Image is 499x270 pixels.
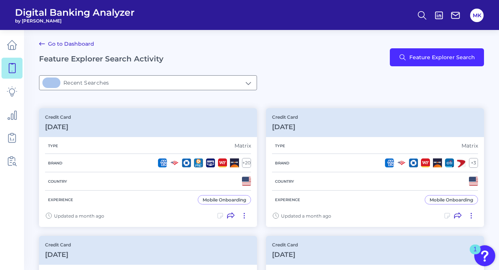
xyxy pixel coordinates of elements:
[203,197,246,203] div: Mobile Onboarding
[234,142,251,149] div: Matrix
[430,197,473,203] div: Mobile Onboarding
[45,161,65,166] h5: Brand
[470,9,484,22] button: MK
[272,251,298,259] h3: [DATE]
[272,161,292,166] h5: Brand
[45,143,61,148] h5: Type
[45,242,71,248] p: Credit Card
[39,54,164,63] h2: Feature Explorer Search Activity
[45,114,71,120] p: Credit Card
[45,251,71,259] h3: [DATE]
[272,179,297,184] h5: Country
[39,108,257,227] a: Credit Card[DATE]TypeMatrixBrand+20CountryExperienceMobile OnboardingUpdated a month ago
[461,142,478,149] div: Matrix
[272,197,303,202] h5: Experience
[474,245,495,266] button: Open Resource Center, 1 new notification
[266,108,484,227] a: Credit Card[DATE]TypeMatrixBrand+3CountryExperienceMobile OnboardingUpdated a month ago
[39,39,94,48] a: Go to Dashboard
[242,158,251,168] div: + 20
[469,158,478,168] div: + 3
[409,54,475,60] span: Feature Explorer Search
[272,114,298,120] p: Credit Card
[272,242,298,248] p: Credit Card
[15,7,135,18] span: Digital Banking Analyzer
[272,143,288,148] h5: Type
[390,48,484,66] button: Feature Explorer Search
[45,179,70,184] h5: Country
[45,197,76,202] h5: Experience
[54,213,104,219] span: Updated a month ago
[272,123,298,131] h3: [DATE]
[281,213,331,219] span: Updated a month ago
[473,249,477,259] div: 1
[15,18,135,24] span: by [PERSON_NAME]
[45,123,71,131] h3: [DATE]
